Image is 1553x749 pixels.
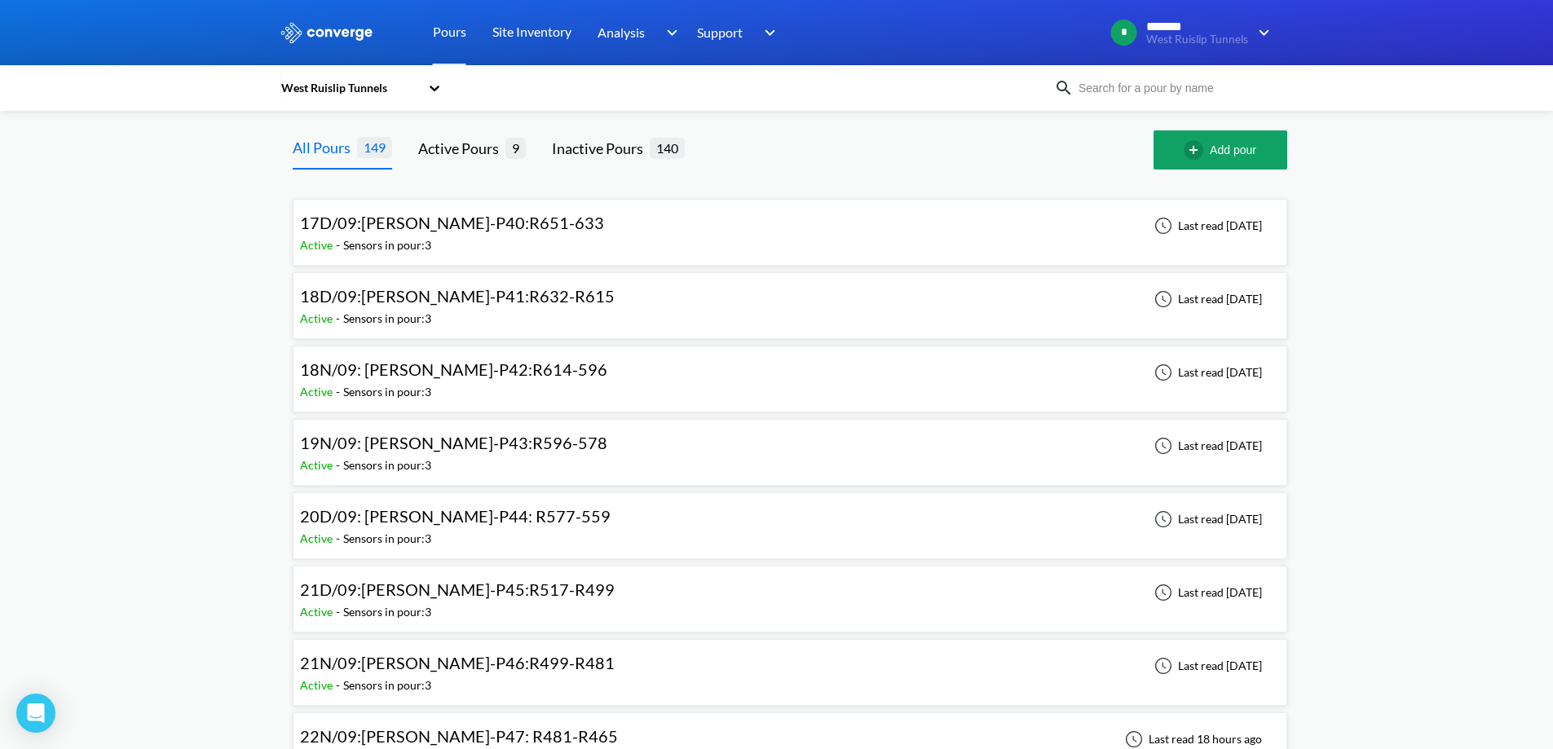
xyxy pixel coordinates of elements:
span: - [336,311,343,325]
div: Active Pours [418,137,505,160]
img: add-circle-outline.svg [1184,140,1210,160]
span: West Ruislip Tunnels [1146,33,1248,46]
span: - [336,385,343,399]
a: 18N/09: [PERSON_NAME]-P42:R614-596Active-Sensors in pour:3Last read [DATE] [293,364,1287,378]
div: Open Intercom Messenger [16,694,55,733]
span: - [336,678,343,692]
div: Sensors in pour: 3 [343,383,431,401]
img: downArrow.svg [1248,23,1274,42]
span: - [336,605,343,619]
div: Sensors in pour: 3 [343,676,431,694]
span: 22N/09:[PERSON_NAME]-P47: R481-R465 [300,726,618,746]
input: Search for a pour by name [1074,79,1271,97]
span: Active [300,385,336,399]
a: 22N/09:[PERSON_NAME]-P47: R481-R465Active-Sensors in pour:3Last read 18 hours ago [293,731,1287,745]
span: - [336,531,343,545]
span: Support [697,22,743,42]
span: 21N/09:[PERSON_NAME]-P46:R499-R481 [300,653,615,672]
button: Add pour [1154,130,1287,170]
a: 19N/09: [PERSON_NAME]-P43:R596-578Active-Sensors in pour:3Last read [DATE] [293,438,1287,452]
span: 19N/09: [PERSON_NAME]-P43:R596-578 [300,433,607,452]
div: All Pours [293,136,357,159]
a: 18D/09:[PERSON_NAME]-P41:R632-R615Active-Sensors in pour:3Last read [DATE] [293,291,1287,305]
div: Last read [DATE] [1145,436,1267,456]
span: Active [300,238,336,252]
img: logo_ewhite.svg [280,22,374,43]
a: 21D/09:[PERSON_NAME]-P45:R517-R499Active-Sensors in pour:3Last read [DATE] [293,584,1287,598]
a: 21N/09:[PERSON_NAME]-P46:R499-R481Active-Sensors in pour:3Last read [DATE] [293,658,1287,672]
div: Last read [DATE] [1145,656,1267,676]
img: icon-search.svg [1054,78,1074,98]
span: 18D/09:[PERSON_NAME]-P41:R632-R615 [300,286,615,306]
span: Active [300,458,336,472]
span: Active [300,531,336,545]
div: Last read [DATE] [1145,216,1267,236]
div: Last read [DATE] [1145,363,1267,382]
span: Analysis [598,22,645,42]
div: Sensors in pour: 3 [343,530,431,548]
div: Sensors in pour: 3 [343,236,431,254]
span: - [336,458,343,472]
span: 9 [505,138,526,158]
img: downArrow.svg [754,23,780,42]
a: 17D/09:[PERSON_NAME]-P40:R651-633Active-Sensors in pour:3Last read [DATE] [293,218,1287,231]
div: Sensors in pour: 3 [343,603,431,621]
span: 149 [357,137,392,157]
div: Sensors in pour: 3 [343,310,431,328]
div: Last read [DATE] [1145,509,1267,529]
a: 20D/09: [PERSON_NAME]-P44: R577-559Active-Sensors in pour:3Last read [DATE] [293,511,1287,525]
span: 21D/09:[PERSON_NAME]-P45:R517-R499 [300,579,615,599]
span: - [336,238,343,252]
div: Last read [DATE] [1145,583,1267,602]
span: 17D/09:[PERSON_NAME]-P40:R651-633 [300,213,604,232]
div: Inactive Pours [552,137,650,160]
span: Active [300,605,336,619]
span: Active [300,678,336,692]
div: Last read 18 hours ago [1116,729,1267,749]
span: 18N/09: [PERSON_NAME]-P42:R614-596 [300,359,607,379]
span: Active [300,311,336,325]
div: Sensors in pour: 3 [343,456,431,474]
span: 20D/09: [PERSON_NAME]-P44: R577-559 [300,506,611,526]
div: West Ruislip Tunnels [280,79,420,97]
img: downArrow.svg [655,23,682,42]
div: Last read [DATE] [1145,289,1267,309]
span: 140 [650,138,685,158]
